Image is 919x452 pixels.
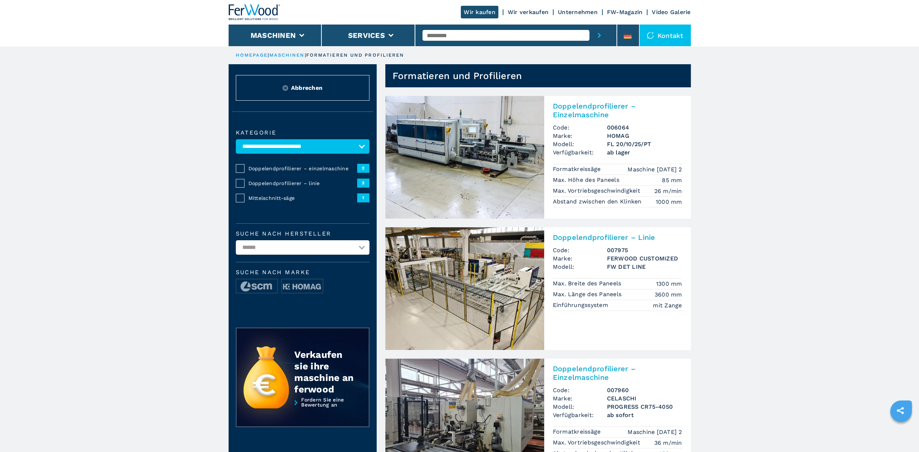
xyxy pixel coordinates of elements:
span: Marke: [553,394,607,403]
span: Abbrechen [291,84,322,92]
div: Kontakt [640,25,691,46]
label: Kategorie [236,130,369,136]
h3: HOMAG [607,132,682,140]
span: 1 [357,193,369,202]
em: Maschine [DATE] 2 [628,428,682,436]
p: Formatkreissäge [553,165,603,173]
span: Marke: [553,254,607,263]
span: Code: [553,386,607,394]
p: Abstand zwischen den Klinken [553,198,643,206]
a: Doppelendprofilierer – Einzelmaschine HOMAG FL 20/10/25/PTDoppelendprofilierer – EinzelmaschineCo... [385,96,691,219]
button: submit-button [589,25,609,46]
span: Doppelendprofilierer – einzelmaschine [248,165,357,172]
span: Code: [553,123,607,132]
button: Services [348,31,385,40]
span: Modell: [553,403,607,411]
span: ab lager [607,148,682,157]
a: Video Galerie [652,9,690,16]
h2: Doppelendprofilierer – Einzelmaschine [553,364,682,382]
h3: 007960 [607,386,682,394]
span: Marke: [553,132,607,140]
label: Suche nach Hersteller [236,231,369,237]
span: 2 [357,164,369,172]
p: formatieren und profilieren [306,52,404,58]
a: FW-Magazin [607,9,643,16]
span: Code: [553,246,607,254]
span: ab sofort [607,411,682,419]
p: Formatkreissäge [553,428,603,436]
div: Verkaufen sie ihre maschine an ferwood [294,349,354,395]
span: Modell: [553,263,607,271]
img: Doppelendprofilierer – Einzelmaschine HOMAG FL 20/10/25/PT [385,96,544,219]
em: 1300 mm [656,280,682,288]
span: Verfügbarkeit: [553,411,607,419]
h3: CELASCHI [607,394,682,403]
h3: 007975 [607,246,682,254]
em: 85 mm [662,176,682,184]
a: Wir kaufen [461,6,498,18]
a: Fordern Sie eine Bewertung an [236,397,369,427]
span: 2 [357,179,369,187]
h3: PROGRESS CR75-4050 [607,403,682,411]
img: Reset [282,85,288,91]
button: ResetAbbrechen [236,75,369,101]
span: | [304,52,306,58]
iframe: Chat [888,420,914,447]
h3: FW DET LINE [607,263,682,271]
img: image [236,279,277,294]
p: Max. Vortriebsgeschwindigkeit [553,439,642,447]
em: mit Zange [653,301,682,310]
span: Suche nach Marke [236,269,369,275]
em: 26 m/min [654,187,682,195]
p: Max. Höhe des Paneels [553,176,621,184]
a: HOMEPAGE [236,52,268,58]
a: Doppelendprofilierer – Linie FERWOOD CUSTOMIZED FW DET LINEDoppelendprofilierer – LinieCode:00797... [385,227,691,350]
a: Unternehmen [558,9,598,16]
span: Modell: [553,140,607,148]
img: Doppelendprofilierer – Linie FERWOOD CUSTOMIZED FW DET LINE [385,227,544,350]
img: Ferwood [229,4,281,20]
h3: 006064 [607,123,682,132]
em: 3600 mm [655,290,682,299]
img: Kontakt [647,32,654,39]
h3: FERWOOD CUSTOMIZED [607,254,682,263]
h2: Doppelendprofilierer – Einzelmaschine [553,102,682,119]
a: maschinen [269,52,305,58]
p: Max. Länge des Paneels [553,290,624,298]
a: Wir verkaufen [508,9,549,16]
span: Doppelendprofilierer – linie [248,180,357,187]
button: Maschinen [251,31,296,40]
p: Einführungssystem [553,301,610,309]
span: Verfügbarkeit: [553,148,607,157]
p: Max. Vortriebsgeschwindigkeit [553,187,642,195]
a: sharethis [891,401,909,420]
span: Mittelschnitt-säge [248,194,357,202]
em: Maschine [DATE] 2 [628,165,682,174]
em: 1000 mm [656,198,682,206]
img: image [282,279,323,294]
em: 36 m/min [654,439,682,447]
p: Max. Breite des Paneels [553,280,623,288]
h2: Doppelendprofilierer – Linie [553,233,682,242]
h3: FL 20/10/25/PT [607,140,682,148]
span: | [268,52,269,58]
h1: Formatieren und Profilieren [393,70,522,82]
